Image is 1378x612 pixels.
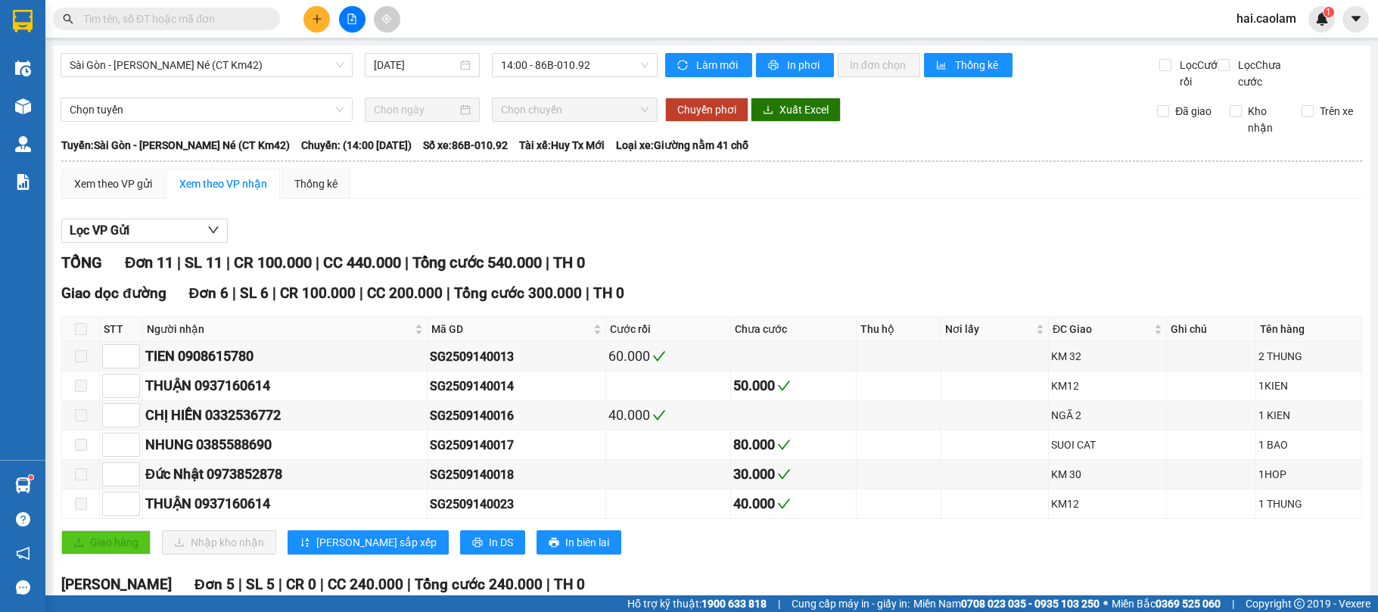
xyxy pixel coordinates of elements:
span: | [226,253,230,272]
span: sync [677,60,690,72]
span: Nơi lấy [945,321,1033,337]
span: CR 0 [286,576,316,593]
div: KM12 [1051,496,1164,512]
span: printer [549,537,559,549]
span: aim [381,14,392,24]
td: SG2509140013 [428,342,606,371]
div: SG2509140016 [430,406,603,425]
td: SG2509140014 [428,371,606,401]
div: 1 BAO [1258,436,1359,453]
span: Đơn 6 [189,284,229,302]
div: THUẬN 0937160614 [145,493,425,514]
span: caret-down [1349,12,1363,26]
span: Người nhận [147,321,412,337]
img: icon-new-feature [1315,12,1329,26]
span: | [1232,595,1234,612]
button: printerIn biên lai [537,530,621,555]
button: bar-chartThống kê [924,53,1013,77]
span: | [320,576,324,593]
span: [PERSON_NAME] sắp xếp [316,534,437,551]
span: Thống kê [955,57,1000,73]
span: printer [768,60,781,72]
button: downloadXuất Excel [751,98,841,122]
input: 14/09/2025 [374,57,457,73]
button: syncLàm mới [665,53,752,77]
span: CC 240.000 [328,576,403,593]
input: Chọn ngày [374,101,457,118]
span: file-add [347,14,357,24]
div: NGÃ 2 [1051,407,1164,424]
span: question-circle [16,512,30,527]
div: KM 32 [1051,348,1164,365]
div: 30.000 [733,464,854,485]
sup: 1 [29,475,33,480]
button: plus [303,6,330,33]
span: Cung cấp máy in - giấy in: [792,595,910,612]
div: Thống kê [294,176,338,192]
div: Xem theo VP gửi [74,176,152,192]
span: ĐC Giao [1053,321,1151,337]
span: In phơi [787,57,822,73]
span: CC 200.000 [367,284,443,302]
div: SG2509140023 [430,495,603,514]
img: warehouse-icon [15,61,31,76]
span: Giao dọc đường [61,284,166,302]
div: THUẬN 0937160614 [145,375,425,396]
span: check [652,349,666,363]
img: warehouse-icon [15,477,31,493]
button: aim [374,6,400,33]
span: | [778,595,780,612]
button: file-add [339,6,365,33]
span: message [16,580,30,595]
div: KM 30 [1051,466,1164,483]
div: 2 THUNG [1258,348,1359,365]
div: CHỊ HIỀN 0332536772 [145,405,425,426]
span: plus [312,14,322,24]
div: KM12 [1051,377,1164,394]
span: Chuyến: (14:00 [DATE]) [301,137,412,154]
div: 1 KIEN [1258,407,1359,424]
span: Hỗ trợ kỹ thuật: [627,595,767,612]
th: Thu hộ [857,317,941,342]
span: | [546,253,549,272]
span: Đơn 5 [194,576,235,593]
span: check [777,438,791,452]
button: caret-down [1342,6,1369,33]
span: Tổng cước 240.000 [415,576,543,593]
span: Chọn chuyến [501,98,649,121]
span: | [278,576,282,593]
button: In đơn chọn [838,53,920,77]
span: TH 0 [593,284,624,302]
span: Làm mới [696,57,740,73]
span: | [272,284,276,302]
span: copyright [1294,598,1305,609]
span: Đơn 11 [125,253,173,272]
button: Lọc VP Gửi [61,219,228,243]
th: Ghi chú [1167,317,1256,342]
div: 40.000 [608,405,729,426]
span: In DS [489,534,513,551]
span: bar-chart [936,60,949,72]
div: TIEN 0908615780 [145,346,425,367]
span: | [407,576,411,593]
span: Tổng cước 300.000 [454,284,582,302]
button: uploadGiao hàng [61,530,151,555]
img: warehouse-icon [15,136,31,152]
span: sort-ascending [300,537,310,549]
span: | [405,253,409,272]
span: down [207,224,219,236]
div: 40.000 [733,493,854,514]
span: search [63,14,73,24]
span: | [586,284,589,302]
div: 1HOP [1258,466,1359,483]
span: CR 100.000 [280,284,356,302]
span: CC 440.000 [323,253,401,272]
div: 60.000 [608,346,729,367]
button: printerIn DS [460,530,525,555]
strong: 0708 023 035 - 0935 103 250 [961,598,1100,610]
span: TỔNG [61,253,102,272]
span: Miền Bắc [1112,595,1221,612]
b: Tuyến: Sài Gòn - [PERSON_NAME] Né (CT Km42) [61,139,290,151]
span: | [446,284,450,302]
th: Cước rồi [606,317,732,342]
